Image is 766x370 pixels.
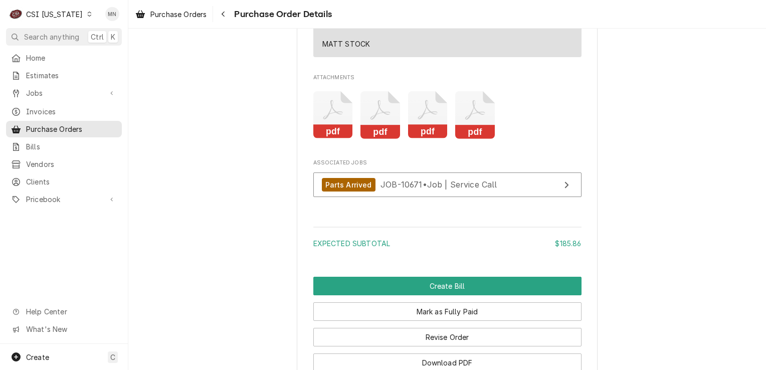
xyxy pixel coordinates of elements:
span: Create [26,353,49,361]
span: Pricebook [26,194,102,205]
button: pdf [360,91,400,139]
span: Purchase Order Details [231,8,332,21]
button: pdf [408,91,448,139]
span: Vendors [26,159,117,169]
span: Ctrl [91,32,104,42]
button: Revise Order [313,328,582,346]
a: Go to Help Center [6,303,122,320]
span: Jobs [26,88,102,98]
span: Search anything [24,32,79,42]
a: Clients [6,173,122,190]
a: Purchase Orders [131,6,211,23]
div: Subtotal [313,238,582,249]
span: K [111,32,115,42]
div: CSI Kentucky's Avatar [9,7,23,21]
span: Associated Jobs [313,159,582,167]
div: MN [105,7,119,21]
div: Button Group Row [313,321,582,346]
div: Attachments [313,74,582,146]
div: Amount Summary [313,223,582,256]
span: Clients [26,176,117,187]
button: Mark as Fully Paid [313,302,582,321]
span: JOB-10671 • Job | Service Call [380,179,497,190]
span: Purchase Orders [26,124,117,134]
button: Search anythingCtrlK [6,28,122,46]
a: Home [6,50,122,66]
div: Button Group Row [313,295,582,321]
span: Attachments [313,83,582,146]
div: Melissa Nehls's Avatar [105,7,119,21]
div: CSI [US_STATE] [26,9,83,20]
a: Vendors [6,156,122,172]
a: Go to Pricebook [6,191,122,208]
a: Go to Jobs [6,85,122,101]
span: Estimates [26,70,117,81]
div: Button Group Row [313,277,582,295]
a: View Job [313,172,582,197]
span: What's New [26,324,116,334]
a: Go to What's New [6,321,122,337]
a: Invoices [6,103,122,120]
span: C [110,352,115,362]
span: Attachments [313,74,582,82]
span: Purchase Orders [150,9,207,20]
div: Parts Arrived [322,178,375,192]
span: Bills [26,141,117,152]
a: Estimates [6,67,122,84]
span: Home [26,53,117,63]
div: Arrived 10/1 MATT STOCK [320,18,370,49]
span: Invoices [26,106,117,117]
a: Bills [6,138,122,155]
div: Associated Jobs [313,159,582,202]
div: C [9,7,23,21]
button: pdf [455,91,495,139]
button: pdf [313,91,353,139]
span: Expected Subtotal [313,239,391,248]
div: $185.86 [555,238,581,249]
button: Navigate back [215,6,231,22]
a: Purchase Orders [6,121,122,137]
button: Create Bill [313,277,582,295]
span: Help Center [26,306,116,317]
